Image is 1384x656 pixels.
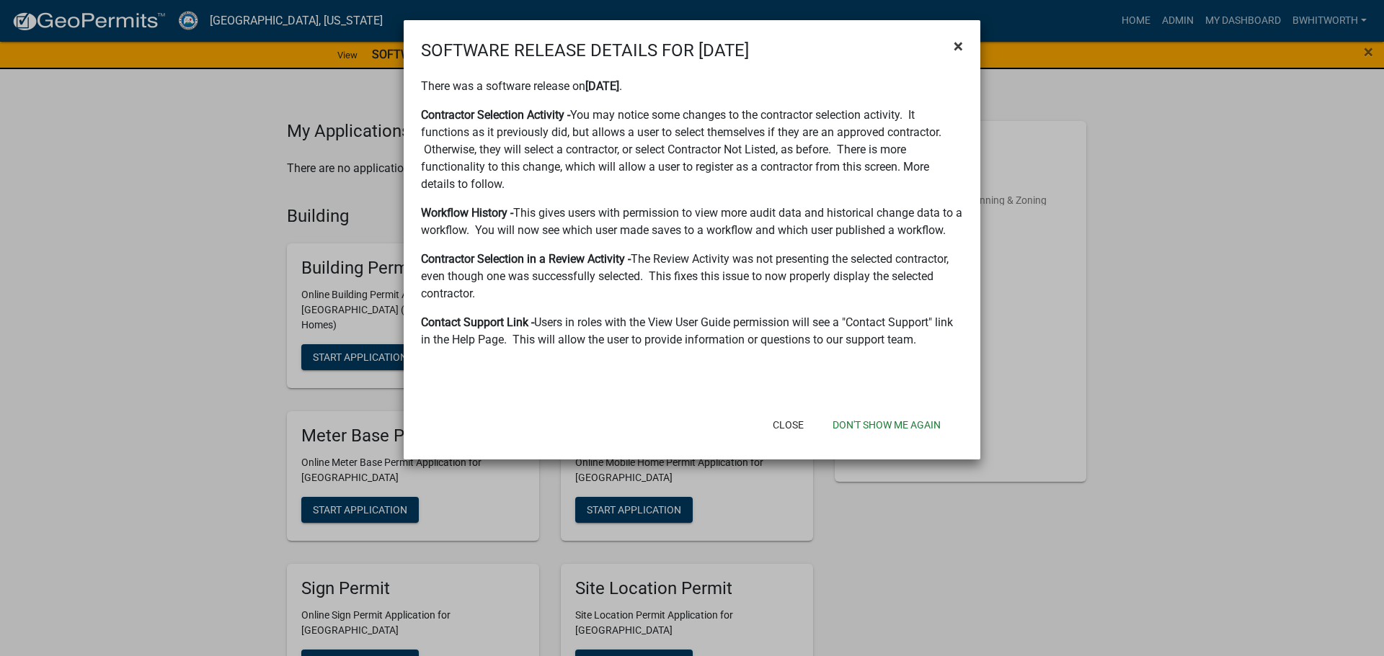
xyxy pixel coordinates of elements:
strong: Contractor Selection in a Review Activity - [421,252,631,266]
p: You may notice some changes to the contractor selection activity. It functions as it previously d... [421,107,963,193]
button: Don't show me again [821,412,952,438]
button: Close [942,26,975,66]
p: This gives users with permission to view more audit data and historical change data to a workflow... [421,205,963,239]
strong: [DATE] [585,79,619,93]
strong: Contact Support Link - [421,315,534,329]
p: Users in roles with the View User Guide permission will see a "Contact Support" link in the Help ... [421,314,963,349]
span: × [954,36,963,56]
strong: Workflow History - [421,206,513,220]
p: There was a software release on . [421,78,963,95]
p: The Review Activity was not presenting the selected contractor, even though one was successfully ... [421,251,963,302]
strong: Contractor Selection Activity - [421,108,570,122]
h4: SOFTWARE RELEASE DETAILS FOR [DATE] [421,37,749,63]
button: Close [761,412,815,438]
